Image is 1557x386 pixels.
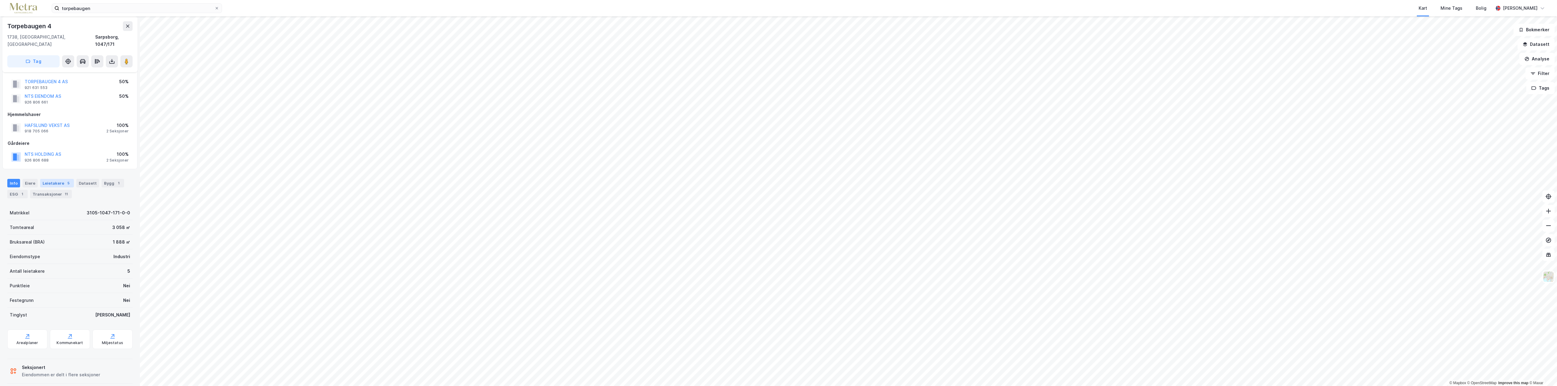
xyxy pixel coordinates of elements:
div: 2 Seksjoner [106,158,129,163]
div: 100% [106,151,129,158]
div: 918 705 066 [25,129,48,134]
div: Nei [123,297,130,304]
input: Søk på adresse, matrikkel, gårdeiere, leietakere eller personer [59,4,214,13]
button: Datasett [1517,38,1555,50]
div: Datasett [76,179,99,187]
div: Info [7,179,20,187]
a: OpenStreetMap [1467,381,1497,385]
div: Kart [1419,5,1427,12]
div: Antall leietakere [10,268,45,275]
div: Torpebaugen 4 [7,21,52,31]
div: Matrikkel [10,209,29,217]
button: Filter [1525,67,1555,80]
button: Tag [7,55,60,67]
div: Nei [123,282,130,289]
a: Improve this map [1498,381,1528,385]
div: 1 888 ㎡ [113,238,130,246]
div: Tinglyst [10,311,27,319]
div: 50% [119,93,129,100]
a: Mapbox [1449,381,1466,385]
img: Z [1543,271,1554,282]
iframe: Chat Widget [1527,357,1557,386]
div: 2 Seksjoner [106,129,129,134]
div: Seksjonert [22,364,100,371]
button: Tags [1526,82,1555,94]
div: 50% [119,78,129,85]
div: 5 [127,268,130,275]
div: 926 806 688 [25,158,49,163]
div: Kommunekart [57,340,83,345]
div: 921 631 553 [25,85,47,90]
div: Miljøstatus [102,340,123,345]
div: 11 [63,191,69,197]
div: 100% [106,122,129,129]
div: Arealplaner [16,340,38,345]
div: Bolig [1476,5,1486,12]
div: Eiere [23,179,38,187]
div: 1 [19,191,25,197]
div: 926 806 661 [25,100,48,105]
div: Eiendommen er delt i flere seksjoner [22,371,100,378]
div: Transaksjoner [30,190,72,198]
div: 1 [116,180,122,186]
div: Hjemmelshaver [8,111,132,118]
div: [PERSON_NAME] [95,311,130,319]
button: Analyse [1519,53,1555,65]
div: 1738, [GEOGRAPHIC_DATA], [GEOGRAPHIC_DATA] [7,33,95,48]
div: Eiendomstype [10,253,40,260]
div: 3105-1047-171-0-0 [87,209,130,217]
img: metra-logo.256734c3b2bbffee19d4.png [10,3,37,14]
div: [PERSON_NAME] [1503,5,1538,12]
div: Festegrunn [10,297,33,304]
div: 5 [65,180,71,186]
button: Bokmerker [1514,24,1555,36]
div: Gårdeiere [8,140,132,147]
div: Bygg [102,179,124,187]
div: ESG [7,190,28,198]
div: Leietakere [40,179,74,187]
div: Bruksareal (BRA) [10,238,45,246]
div: Kontrollprogram for chat [1527,357,1557,386]
div: Punktleie [10,282,30,289]
div: 3 058 ㎡ [112,224,130,231]
div: Mine Tags [1441,5,1462,12]
div: Sarpsborg, 1047/171 [95,33,133,48]
div: Industri [113,253,130,260]
div: Tomteareal [10,224,34,231]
